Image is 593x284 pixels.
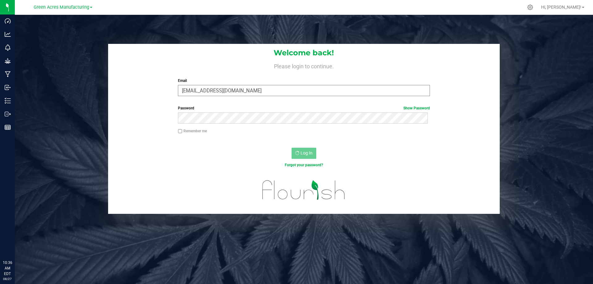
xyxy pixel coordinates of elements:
[5,111,11,117] inline-svg: Outbound
[3,277,12,281] p: 08/27
[5,45,11,51] inline-svg: Monitoring
[5,71,11,77] inline-svg: Manufacturing
[5,124,11,130] inline-svg: Reports
[255,174,353,206] img: flourish_logo.svg
[301,150,313,155] span: Log In
[3,260,12,277] p: 10:36 AM EDT
[526,4,534,10] div: Manage settings
[108,49,500,57] h1: Welcome back!
[292,148,316,159] button: Log In
[178,129,182,134] input: Remember me
[5,31,11,37] inline-svg: Analytics
[5,58,11,64] inline-svg: Grow
[178,128,207,134] label: Remember me
[34,5,89,10] span: Green Acres Manufacturing
[178,106,194,110] span: Password
[5,98,11,104] inline-svg: Inventory
[108,62,500,69] h4: Please login to continue.
[541,5,581,10] span: Hi, [PERSON_NAME]!
[285,163,323,167] a: Forgot your password?
[403,106,430,110] a: Show Password
[5,18,11,24] inline-svg: Dashboard
[5,84,11,91] inline-svg: Inbound
[178,78,430,83] label: Email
